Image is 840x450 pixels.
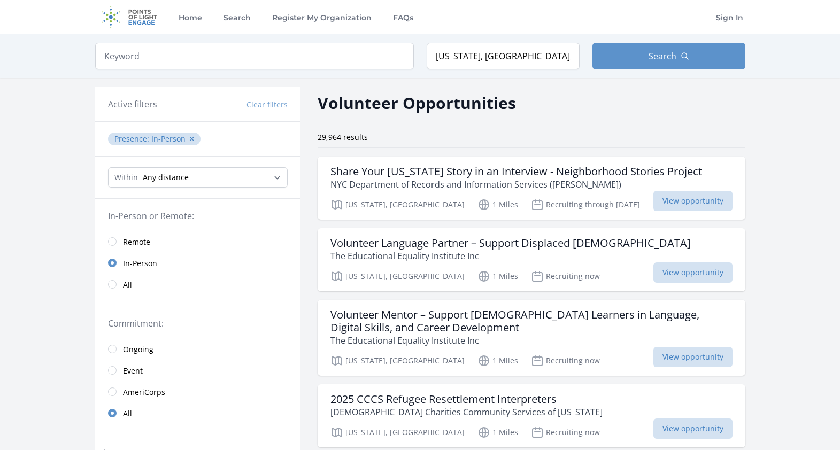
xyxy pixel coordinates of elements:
span: In-Person [151,134,186,144]
button: Search [592,43,745,69]
select: Search Radius [108,167,288,188]
p: NYC Department of Records and Information Services ([PERSON_NAME]) [330,178,702,191]
legend: Commitment: [108,317,288,330]
input: Location [427,43,580,69]
legend: In-Person or Remote: [108,210,288,222]
p: Recruiting through [DATE] [531,198,640,211]
p: Recruiting now [531,354,600,367]
span: All [123,408,132,419]
span: In-Person [123,258,157,269]
span: Presence : [114,134,151,144]
span: Event [123,366,143,376]
span: 29,964 results [318,132,368,142]
input: Keyword [95,43,414,69]
a: In-Person [95,252,300,274]
p: The Educational Equality Institute Inc [330,334,733,347]
span: View opportunity [653,347,733,367]
a: AmeriCorps [95,381,300,402]
h3: Volunteer Mentor – Support [DEMOGRAPHIC_DATA] Learners in Language, Digital Skills, and Career De... [330,308,733,334]
button: Clear filters [246,99,288,110]
h3: Active filters [108,98,157,111]
span: AmeriCorps [123,387,165,398]
p: 1 Miles [477,198,518,211]
span: Remote [123,237,150,247]
a: Remote [95,231,300,252]
a: Event [95,360,300,381]
span: Search [649,50,676,63]
a: Ongoing [95,338,300,360]
h3: 2025 CCCS Refugee Resettlement Interpreters [330,393,603,406]
span: Ongoing [123,344,153,355]
p: [US_STATE], [GEOGRAPHIC_DATA] [330,354,465,367]
h3: Volunteer Language Partner – Support Displaced [DEMOGRAPHIC_DATA] [330,237,691,250]
p: The Educational Equality Institute Inc [330,250,691,262]
a: Share Your [US_STATE] Story in an Interview - Neighborhood Stories Project NYC Department of Reco... [318,157,745,220]
a: Volunteer Language Partner – Support Displaced [DEMOGRAPHIC_DATA] The Educational Equality Instit... [318,228,745,291]
a: Volunteer Mentor – Support [DEMOGRAPHIC_DATA] Learners in Language, Digital Skills, and Career De... [318,300,745,376]
p: Recruiting now [531,426,600,439]
span: All [123,280,132,290]
h3: Share Your [US_STATE] Story in an Interview - Neighborhood Stories Project [330,165,702,178]
span: View opportunity [653,418,733,439]
p: [US_STATE], [GEOGRAPHIC_DATA] [330,426,465,439]
a: All [95,402,300,424]
h2: Volunteer Opportunities [318,91,516,115]
p: [US_STATE], [GEOGRAPHIC_DATA] [330,198,465,211]
p: [DEMOGRAPHIC_DATA] Charities Community Services of [US_STATE] [330,406,603,418]
span: View opportunity [653,191,733,211]
p: 1 Miles [477,354,518,367]
a: 2025 CCCS Refugee Resettlement Interpreters [DEMOGRAPHIC_DATA] Charities Community Services of [U... [318,384,745,447]
a: All [95,274,300,295]
p: 1 Miles [477,270,518,283]
p: 1 Miles [477,426,518,439]
button: ✕ [189,134,195,144]
span: View opportunity [653,262,733,283]
p: [US_STATE], [GEOGRAPHIC_DATA] [330,270,465,283]
p: Recruiting now [531,270,600,283]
